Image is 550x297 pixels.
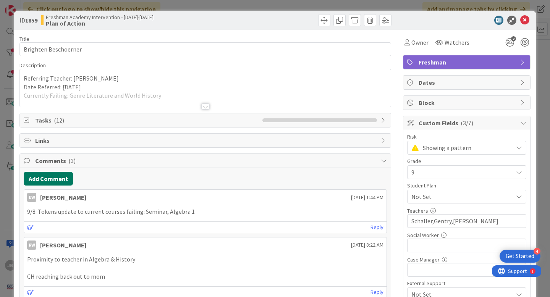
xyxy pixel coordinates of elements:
[46,14,154,20] span: Freshman Academy Intervention - [DATE]-[DATE]
[423,142,509,153] span: Showing a pattern
[407,134,526,139] div: Risk
[54,116,64,124] span: ( 12 )
[445,38,469,47] span: Watchers
[500,250,540,263] div: Open Get Started checklist, remaining modules: 4
[24,74,387,83] p: Referring Teacher: [PERSON_NAME]
[40,3,42,9] div: 1
[419,118,516,128] span: Custom Fields
[407,281,526,286] div: External Support
[407,207,428,214] label: Teachers
[35,156,377,165] span: Comments
[407,183,526,188] div: Student Plan
[35,136,377,145] span: Links
[419,98,516,107] span: Block
[370,223,383,232] a: Reply
[407,256,440,263] label: Case Manager
[351,194,383,202] span: [DATE] 1:44 PM
[27,241,36,250] div: RW
[16,1,35,10] span: Support
[68,157,76,165] span: ( 3 )
[25,16,37,24] b: 1859
[40,241,86,250] div: [PERSON_NAME]
[370,287,383,297] a: Reply
[19,62,46,69] span: Description
[19,36,29,42] label: Title
[506,252,534,260] div: Get Started
[411,38,429,47] span: Owner
[351,241,383,249] span: [DATE] 8:22 AM
[407,158,526,164] div: Grade
[27,272,383,281] p: CH reaching back out to mom
[411,192,513,201] span: Not Set
[27,207,383,216] p: 9/8: Tokens update to current courses failing: Seminar, Algebra 1
[511,36,516,41] span: 2
[24,83,387,92] p: Date Referred: [DATE]
[407,232,439,239] label: Social Worker
[411,167,509,178] span: 9
[461,119,473,127] span: ( 3/7 )
[27,255,383,264] p: Proximity to teacher in Algebra & History
[19,16,37,25] span: ID
[40,193,86,202] div: [PERSON_NAME]
[534,248,540,255] div: 4
[19,42,391,56] input: type card name here...
[419,78,516,87] span: Dates
[46,20,154,26] b: Plan of Action
[27,193,36,202] div: EW
[419,58,516,67] span: Freshman
[35,116,259,125] span: Tasks
[24,172,73,186] button: Add Comment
